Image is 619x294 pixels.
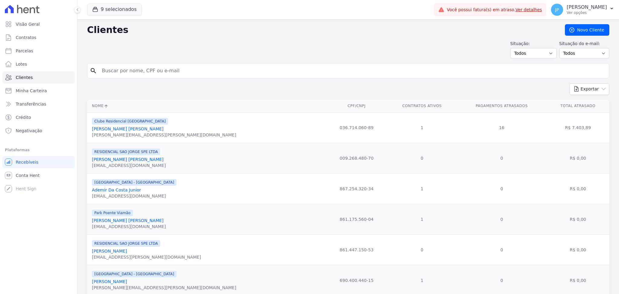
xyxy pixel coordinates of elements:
span: [GEOGRAPHIC_DATA] - [GEOGRAPHIC_DATA] [92,179,177,186]
div: [PERSON_NAME][EMAIL_ADDRESS][PERSON_NAME][DOMAIN_NAME] [92,132,236,138]
th: Contratos Ativos [387,100,457,112]
td: 036.714.060-89 [326,112,387,143]
a: Novo Cliente [565,24,609,36]
span: Recebíveis [16,159,38,165]
span: RESIDENCIAL SAO JORGE SPE LTDA [92,240,160,247]
td: 1 [387,173,457,204]
a: [PERSON_NAME] [PERSON_NAME] [92,218,164,223]
button: JP [PERSON_NAME] Ver opções [546,1,619,18]
td: 0 [457,204,546,234]
span: Clube Residencial [GEOGRAPHIC_DATA] [92,118,168,125]
td: 0 [387,234,457,265]
button: Exportar [569,83,609,95]
a: Negativação [2,125,75,137]
a: Ademir Da Costa Junior [92,188,141,192]
span: Minha Carteira [16,88,47,94]
a: [PERSON_NAME] [PERSON_NAME] [92,126,164,131]
div: [PERSON_NAME][EMAIL_ADDRESS][PERSON_NAME][DOMAIN_NAME] [92,285,236,291]
span: [GEOGRAPHIC_DATA] - [GEOGRAPHIC_DATA] [92,271,177,277]
td: R$ 0,00 [546,173,609,204]
td: R$ 0,00 [546,143,609,173]
th: Total Atrasado [546,100,609,112]
div: [EMAIL_ADDRESS][DOMAIN_NAME] [92,224,166,230]
div: [EMAIL_ADDRESS][PERSON_NAME][DOMAIN_NAME] [92,254,201,260]
td: 0 [457,143,546,173]
span: Park Poente Viamão [92,210,133,216]
td: 16 [457,112,546,143]
div: [EMAIL_ADDRESS][DOMAIN_NAME] [92,162,166,168]
td: 009.268.480-70 [326,143,387,173]
span: Lotes [16,61,27,67]
a: Lotes [2,58,75,70]
p: Ver opções [567,10,607,15]
span: Parcelas [16,48,33,54]
i: search [90,67,97,74]
a: Minha Carteira [2,85,75,97]
a: Clientes [2,71,75,83]
span: RESIDENCIAL SAO JORGE SPE LTDA [92,149,160,155]
td: 1 [387,204,457,234]
span: Crédito [16,114,31,120]
span: JP [555,8,559,12]
a: [PERSON_NAME] [92,249,127,253]
label: Situação: [510,41,557,47]
td: 867.254.320-34 [326,173,387,204]
td: R$ 0,00 [546,234,609,265]
span: Conta Hent [16,172,40,178]
a: Contratos [2,31,75,44]
a: Conta Hent [2,169,75,181]
h2: Clientes [87,24,555,35]
th: CPF/CNPJ [326,100,387,112]
td: 0 [457,234,546,265]
a: [PERSON_NAME] [92,279,127,284]
a: Parcelas [2,45,75,57]
a: Crédito [2,111,75,123]
th: Pagamentos Atrasados [457,100,546,112]
td: R$ 7.403,89 [546,112,609,143]
a: [PERSON_NAME] [PERSON_NAME] [92,157,164,162]
p: [PERSON_NAME] [567,4,607,10]
a: Visão Geral [2,18,75,30]
span: Negativação [16,128,42,134]
span: Transferências [16,101,46,107]
span: Contratos [16,34,36,41]
button: 9 selecionados [87,4,142,15]
span: Você possui fatura(s) em atraso. [447,7,542,13]
label: Situação do e-mail: [559,41,609,47]
span: Visão Geral [16,21,40,27]
div: Plataformas [5,146,72,154]
td: 861.175.560-04 [326,204,387,234]
td: 1 [387,112,457,143]
a: Transferências [2,98,75,110]
a: Ver detalhes [516,7,542,12]
input: Buscar por nome, CPF ou e-mail [98,65,607,77]
th: Nome [87,100,326,112]
div: [EMAIL_ADDRESS][DOMAIN_NAME] [92,193,177,199]
td: 0 [457,173,546,204]
span: Clientes [16,74,33,80]
td: 861.447.150-53 [326,234,387,265]
td: 0 [387,143,457,173]
td: R$ 0,00 [546,204,609,234]
a: Recebíveis [2,156,75,168]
